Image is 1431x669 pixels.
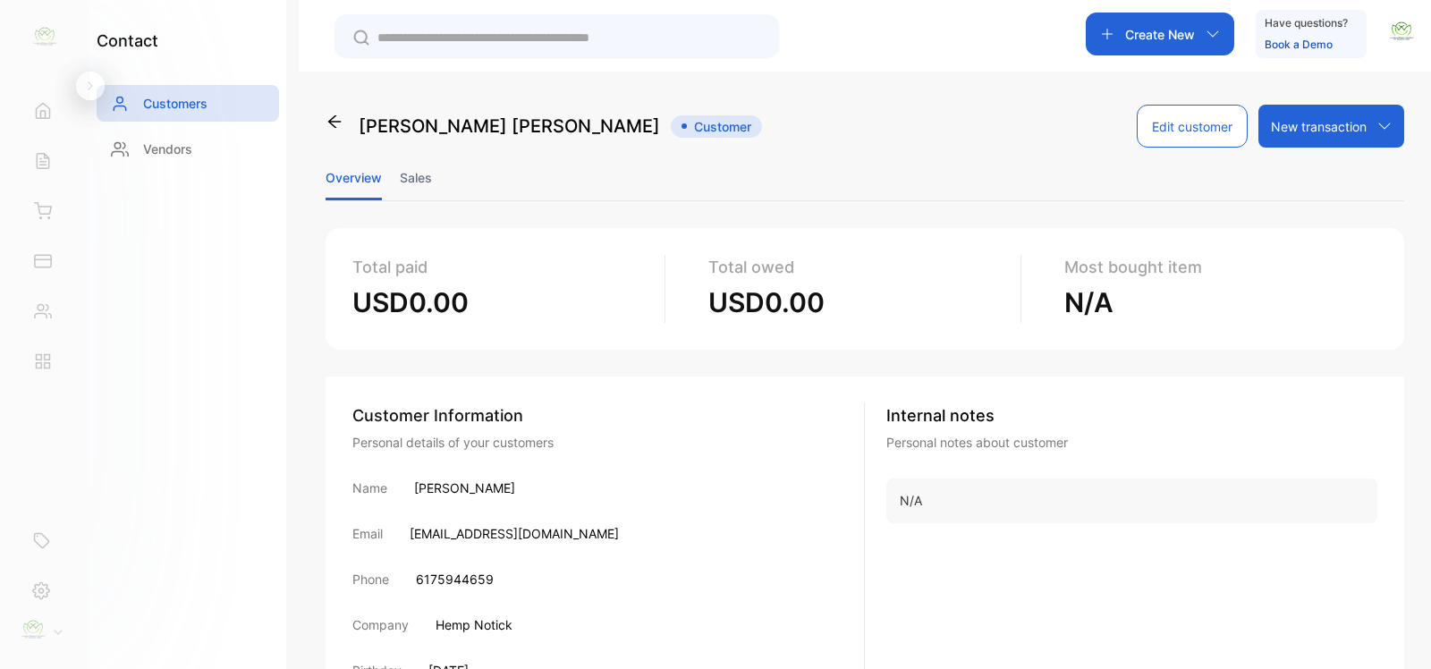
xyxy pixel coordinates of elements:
p: Personal notes about customer [886,433,1377,452]
button: Create New [1086,13,1234,55]
p: N/A [900,492,1364,510]
iframe: LiveChat chat widget [1356,594,1431,669]
img: logo [31,23,58,50]
button: avatar [1388,13,1415,55]
span: USD0.00 [708,286,825,318]
span: USD0.00 [352,286,469,318]
button: Edit customer [1137,105,1248,148]
span: Customer [671,115,762,138]
p: Total owed [708,255,1006,279]
p: 6175944659 [416,570,494,589]
li: Sales [400,155,432,200]
img: profile [20,616,47,643]
a: Vendors [97,131,279,167]
p: Phone [352,570,389,589]
h1: contact [97,29,158,53]
p: Internal notes [886,403,1377,428]
p: Create New [1125,25,1195,44]
p: Vendors [143,140,192,158]
p: New transaction [1271,117,1367,136]
p: [PERSON_NAME] [PERSON_NAME] [359,113,660,140]
p: Most bought item [1064,255,1363,279]
a: Book a Demo [1265,38,1333,51]
p: Company [352,615,409,634]
p: N/A [1064,283,1363,323]
p: Name [352,478,387,497]
div: Personal details of your customers [352,433,864,452]
p: Hemp Notick [436,615,512,634]
p: Customers [143,94,207,113]
a: Customers [97,85,279,122]
p: Email [352,524,383,543]
div: Customer Information [352,403,864,428]
img: avatar [1388,18,1415,45]
p: Have questions? [1265,14,1348,32]
p: [PERSON_NAME] [414,478,515,497]
li: Overview [326,155,382,200]
p: [EMAIL_ADDRESS][DOMAIN_NAME] [410,524,619,543]
p: Total paid [352,255,650,279]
